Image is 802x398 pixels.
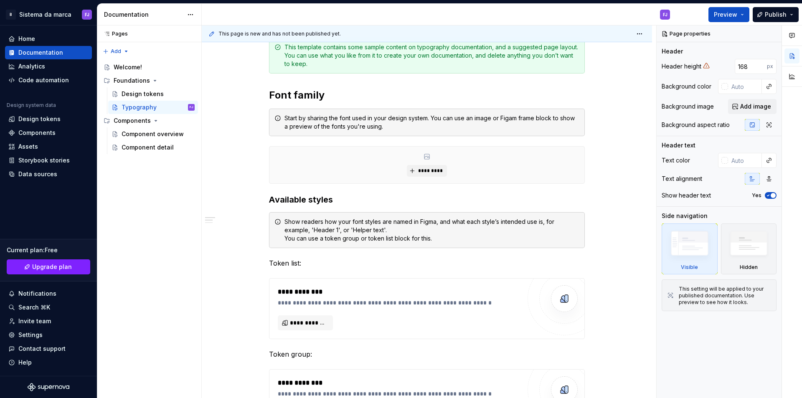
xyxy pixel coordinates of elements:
[679,286,771,306] div: This setting will be applied to your published documentation. Use preview to see how it looks.
[7,259,90,274] a: Upgrade plan
[5,140,92,153] a: Assets
[728,79,762,94] input: Auto
[662,102,714,111] div: Background image
[662,82,711,91] div: Background color
[100,46,132,57] button: Add
[18,156,70,165] div: Storybook stories
[18,170,57,178] div: Data sources
[85,11,89,18] div: FJ
[752,192,761,199] label: Yes
[5,356,92,369] button: Help
[7,102,56,109] div: Design system data
[108,141,198,154] a: Component detail
[18,358,32,367] div: Help
[662,191,711,200] div: Show header text
[5,60,92,73] a: Analytics
[18,35,35,43] div: Home
[284,43,579,68] div: This template contains some sample content on typography documentation, and a suggested page layo...
[114,63,142,71] div: Welcome!
[7,246,90,254] div: Current plan : Free
[18,129,56,137] div: Components
[18,289,56,298] div: Notifications
[18,142,38,151] div: Assets
[122,90,164,98] div: Design tokens
[100,30,128,37] div: Pages
[662,47,683,56] div: Header
[5,328,92,342] a: Settings
[18,115,61,123] div: Design tokens
[18,48,63,57] div: Documentation
[269,349,585,359] p: Token group:
[662,121,730,129] div: Background aspect ratio
[108,87,198,101] a: Design tokens
[122,130,184,138] div: Component overview
[114,76,150,85] div: Foundations
[5,46,92,59] a: Documentation
[190,103,193,112] div: FJ
[5,74,92,87] a: Code automation
[269,258,585,268] p: Token list:
[114,117,151,125] div: Components
[269,89,585,102] h2: Font family
[5,314,92,328] a: Invite team
[18,303,50,312] div: Search ⌘K
[5,167,92,181] a: Data sources
[5,126,92,139] a: Components
[740,102,771,111] span: Add image
[662,175,702,183] div: Text alignment
[269,194,585,205] h3: Available styles
[662,212,708,220] div: Side navigation
[5,32,92,46] a: Home
[5,342,92,355] button: Contact support
[104,10,183,19] div: Documentation
[100,114,198,127] div: Components
[18,345,66,353] div: Contact support
[18,62,45,71] div: Analytics
[28,383,69,391] svg: Supernova Logo
[32,263,72,271] span: Upgrade plan
[767,63,773,70] p: px
[681,264,698,271] div: Visible
[218,30,341,37] span: This page is new and has not been published yet.
[19,10,71,19] div: Sistema da marca
[662,156,690,165] div: Text color
[708,7,749,22] button: Preview
[5,287,92,300] button: Notifications
[663,11,667,18] div: FJ
[662,62,701,71] div: Header height
[5,112,92,126] a: Design tokens
[100,61,198,74] a: Welcome!
[284,218,579,243] div: Show readers how your font styles are named in Figma, and what each style’s intended use is, for ...
[284,114,579,131] div: Start by sharing the font used in your design system. You can use an image or Figam frame block t...
[18,331,43,339] div: Settings
[753,7,799,22] button: Publish
[18,317,51,325] div: Invite team
[100,61,198,154] div: Page tree
[122,103,157,112] div: Typography
[18,76,69,84] div: Code automation
[111,48,121,55] span: Add
[5,301,92,314] button: Search ⌘K
[662,141,695,150] div: Header text
[735,59,767,74] input: Auto
[765,10,787,19] span: Publish
[6,10,16,20] div: B
[108,101,198,114] a: TypographyFJ
[740,264,758,271] div: Hidden
[2,5,95,23] button: BSistema da marcaFJ
[108,127,198,141] a: Component overview
[662,223,718,274] div: Visible
[728,99,777,114] button: Add image
[728,153,762,168] input: Auto
[5,154,92,167] a: Storybook stories
[714,10,737,19] span: Preview
[100,74,198,87] div: Foundations
[122,143,174,152] div: Component detail
[721,223,777,274] div: Hidden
